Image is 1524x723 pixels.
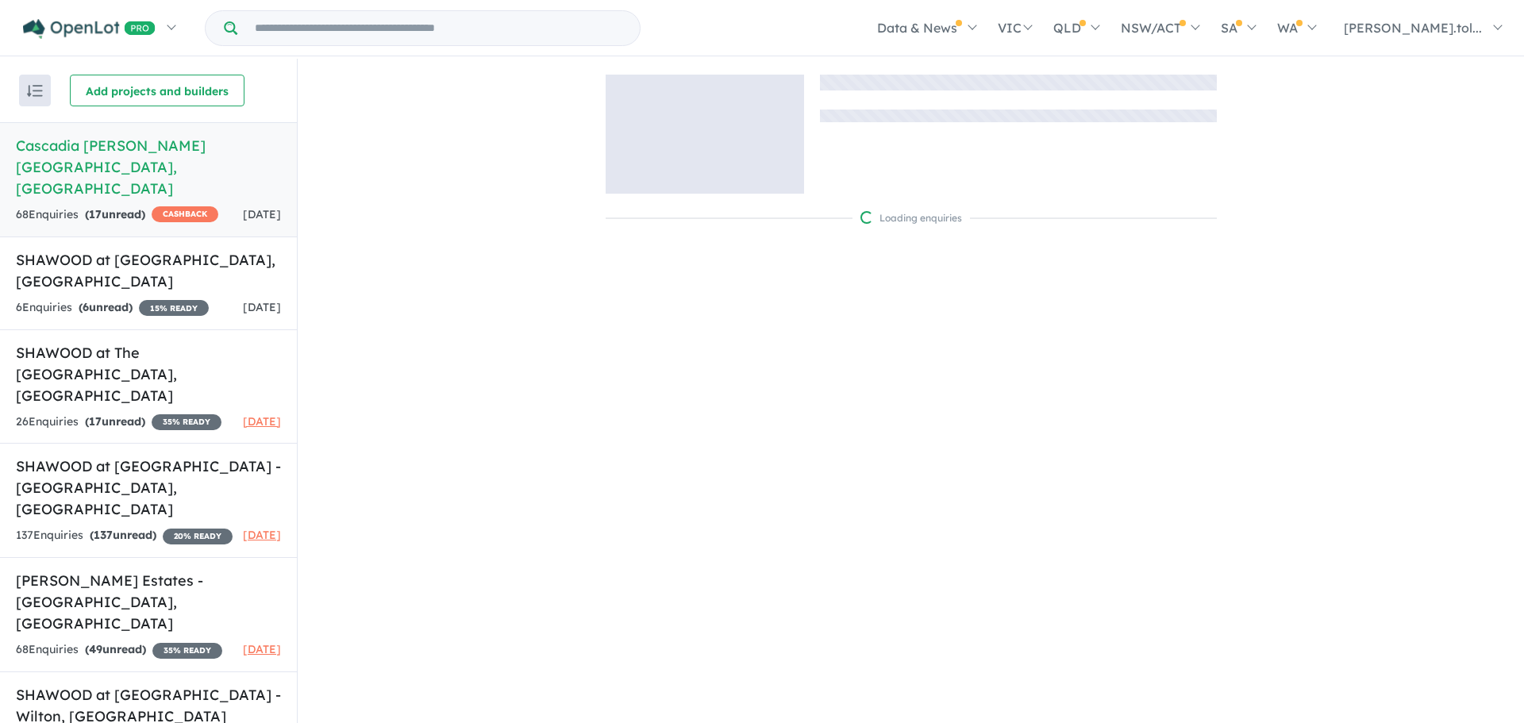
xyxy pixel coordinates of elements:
[16,298,209,317] div: 6 Enquir ies
[16,640,222,660] div: 68 Enquir ies
[16,456,281,520] h5: SHAWOOD at [GEOGRAPHIC_DATA] - [GEOGRAPHIC_DATA] , [GEOGRAPHIC_DATA]
[23,19,156,39] img: Openlot PRO Logo White
[243,300,281,314] span: [DATE]
[152,206,218,222] span: CASHBACK
[16,342,281,406] h5: SHAWOOD at The [GEOGRAPHIC_DATA] , [GEOGRAPHIC_DATA]
[85,414,145,429] strong: ( unread)
[16,413,221,432] div: 26 Enquir ies
[139,300,209,316] span: 15 % READY
[85,642,146,656] strong: ( unread)
[243,414,281,429] span: [DATE]
[89,207,102,221] span: 17
[79,300,133,314] strong: ( unread)
[27,85,43,97] img: sort.svg
[16,206,218,225] div: 68 Enquir ies
[90,528,156,542] strong: ( unread)
[243,528,281,542] span: [DATE]
[94,528,113,542] span: 137
[243,207,281,221] span: [DATE]
[83,300,89,314] span: 6
[1344,20,1482,36] span: [PERSON_NAME].tol...
[16,249,281,292] h5: SHAWOOD at [GEOGRAPHIC_DATA] , [GEOGRAPHIC_DATA]
[243,642,281,656] span: [DATE]
[16,526,233,545] div: 137 Enquir ies
[241,11,637,45] input: Try estate name, suburb, builder or developer
[89,414,102,429] span: 17
[70,75,244,106] button: Add projects and builders
[85,207,145,221] strong: ( unread)
[152,414,221,430] span: 35 % READY
[860,210,962,226] div: Loading enquiries
[16,570,281,634] h5: [PERSON_NAME] Estates - [GEOGRAPHIC_DATA] , [GEOGRAPHIC_DATA]
[163,529,233,544] span: 20 % READY
[89,642,102,656] span: 49
[16,135,281,199] h5: Cascadia [PERSON_NAME][GEOGRAPHIC_DATA] , [GEOGRAPHIC_DATA]
[152,643,222,659] span: 35 % READY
